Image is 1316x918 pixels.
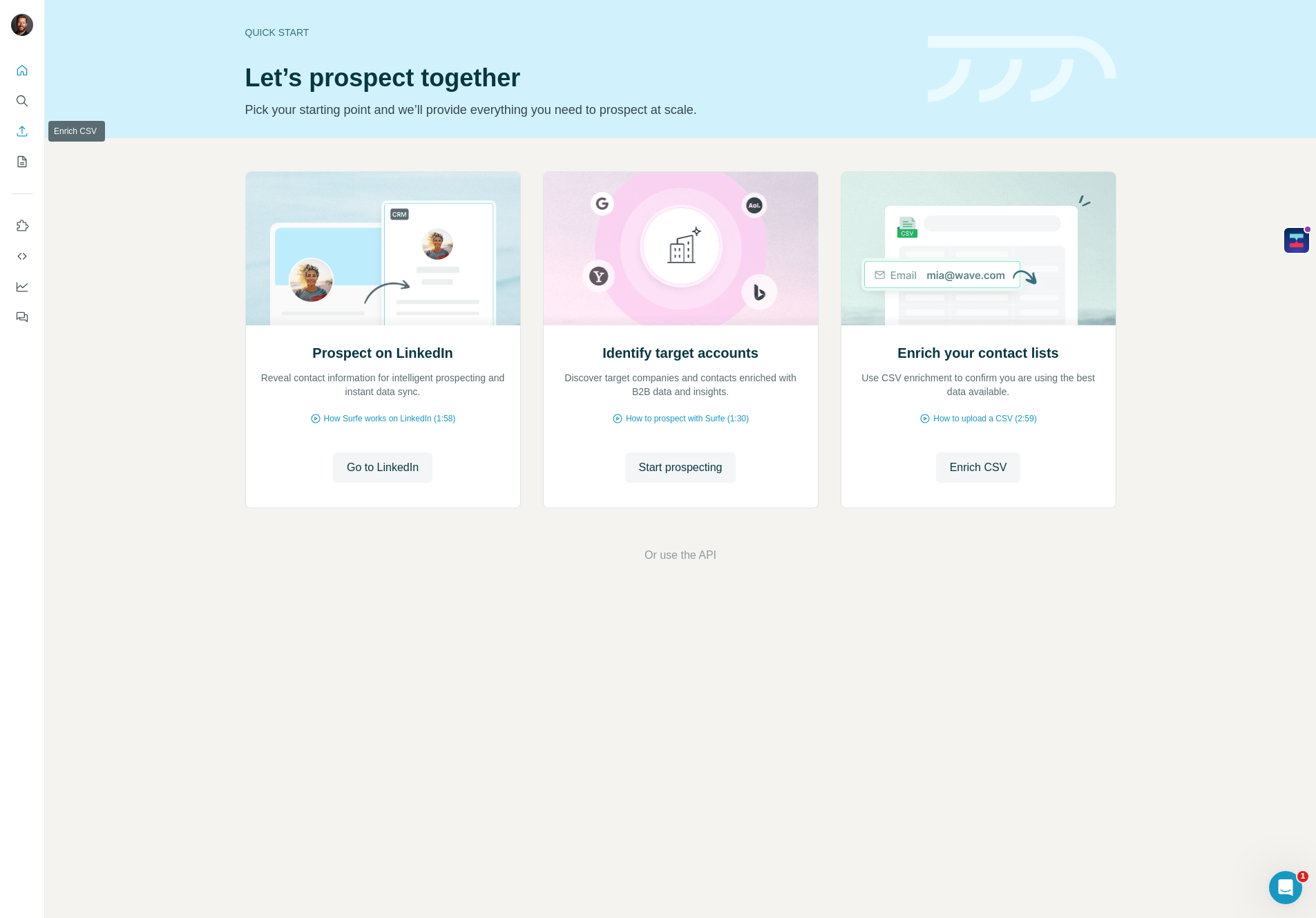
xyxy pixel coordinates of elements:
[245,100,911,119] p: Pick your starting point and we’ll provide everything you need to prospect at scale.
[1269,871,1302,904] iframe: Intercom live chat
[11,58,33,83] button: Quick start
[1297,871,1308,882] span: 1
[11,149,33,174] button: My lists
[855,371,1102,399] p: Use CSV enrichment to confirm you are using the best data available.
[333,452,432,483] button: Go to LinkedIn
[245,172,521,325] img: Prospect on LinkedIn
[312,343,452,363] h2: Prospect on LinkedIn
[11,88,33,113] button: Search
[626,412,749,425] span: How to prospect with Surfe (1:30)
[347,459,419,476] span: Go to LinkedIn
[11,244,33,269] button: Use Surfe API
[245,26,911,39] div: Quick start
[324,412,456,425] span: How Surfe works on LinkedIn (1:58)
[625,452,736,483] button: Start prospecting
[602,343,759,363] h2: Identify target accounts
[11,305,33,329] button: Feedback
[11,213,33,238] button: Use Surfe on LinkedIn
[11,119,33,144] button: Enrich CSV
[933,412,1036,425] span: How to upload a CSV (2:59)
[543,172,819,325] img: Identify target accounts
[11,14,33,36] img: Avatar
[260,371,506,399] p: Reveal contact information for intelligent prospecting and instant data sync.
[936,452,1021,483] button: Enrich CSV
[11,274,33,299] button: Dashboard
[897,343,1058,363] h2: Enrich your contact lists
[245,64,911,92] h1: Let’s prospect together
[841,172,1116,325] img: Enrich your contact lists
[950,459,1007,476] span: Enrich CSV
[645,547,716,564] button: Or use the API
[557,371,804,399] p: Discover target companies and contacts enriched with B2B data and insights.
[639,459,723,476] span: Start prospecting
[928,36,1116,103] img: banner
